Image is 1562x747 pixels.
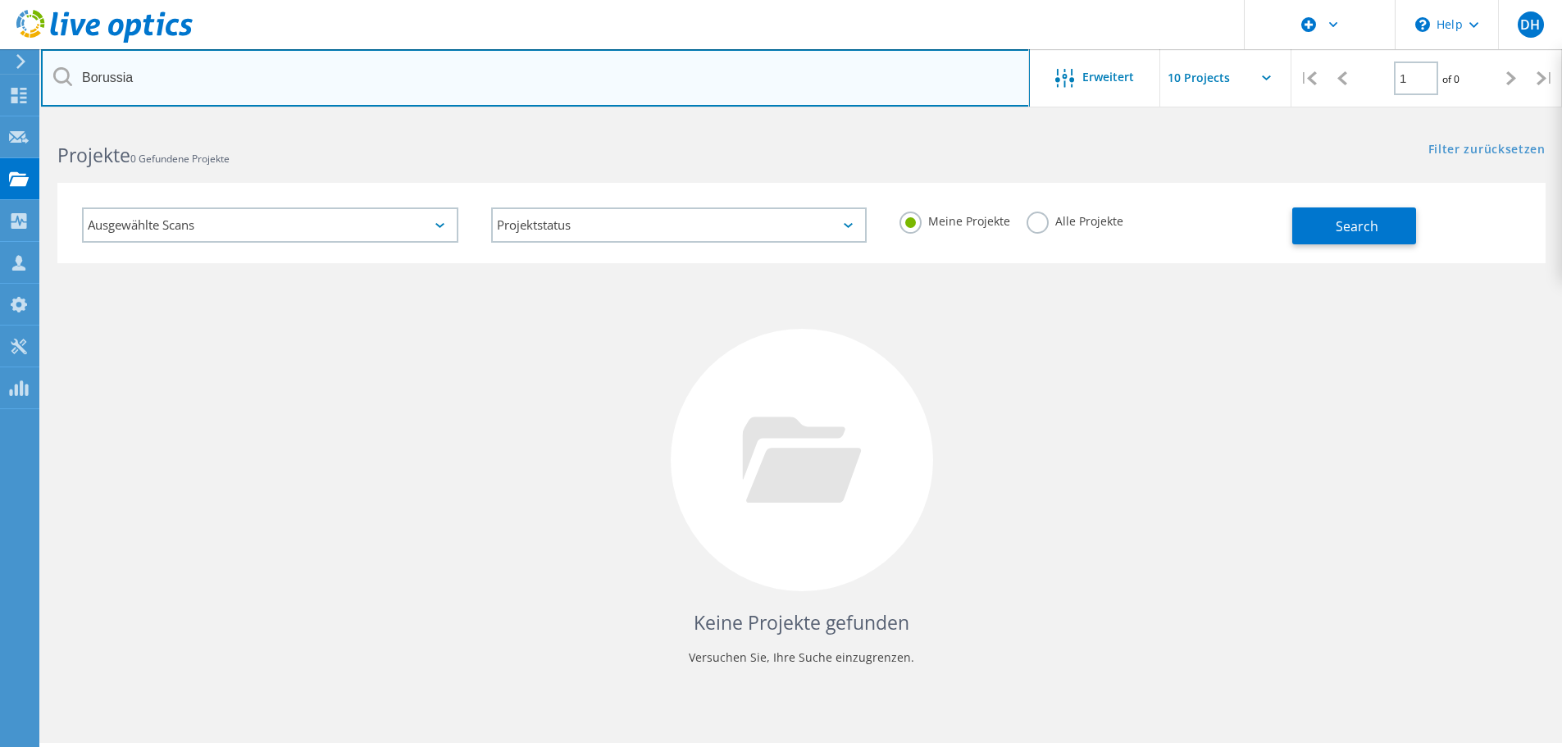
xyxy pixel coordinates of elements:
a: Filter zurücksetzen [1428,143,1546,157]
span: DH [1520,18,1540,31]
div: Ausgewählte Scans [82,207,458,243]
button: Search [1292,207,1416,244]
label: Meine Projekte [899,212,1010,227]
div: Projektstatus [491,207,868,243]
svg: \n [1415,17,1430,32]
span: Erweitert [1082,71,1134,83]
label: Alle Projekte [1027,212,1123,227]
p: Versuchen Sie, Ihre Suche einzugrenzen. [74,645,1529,671]
input: Projekte nach Namen, Verantwortlichem, ID, Unternehmen usw. suchen [41,49,1030,107]
b: Projekte [57,142,130,168]
div: | [1528,49,1562,107]
span: of 0 [1442,72,1460,86]
a: Live Optics Dashboard [16,34,193,46]
div: | [1291,49,1325,107]
h4: Keine Projekte gefunden [74,609,1529,636]
span: Search [1336,217,1378,235]
span: 0 Gefundene Projekte [130,152,230,166]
